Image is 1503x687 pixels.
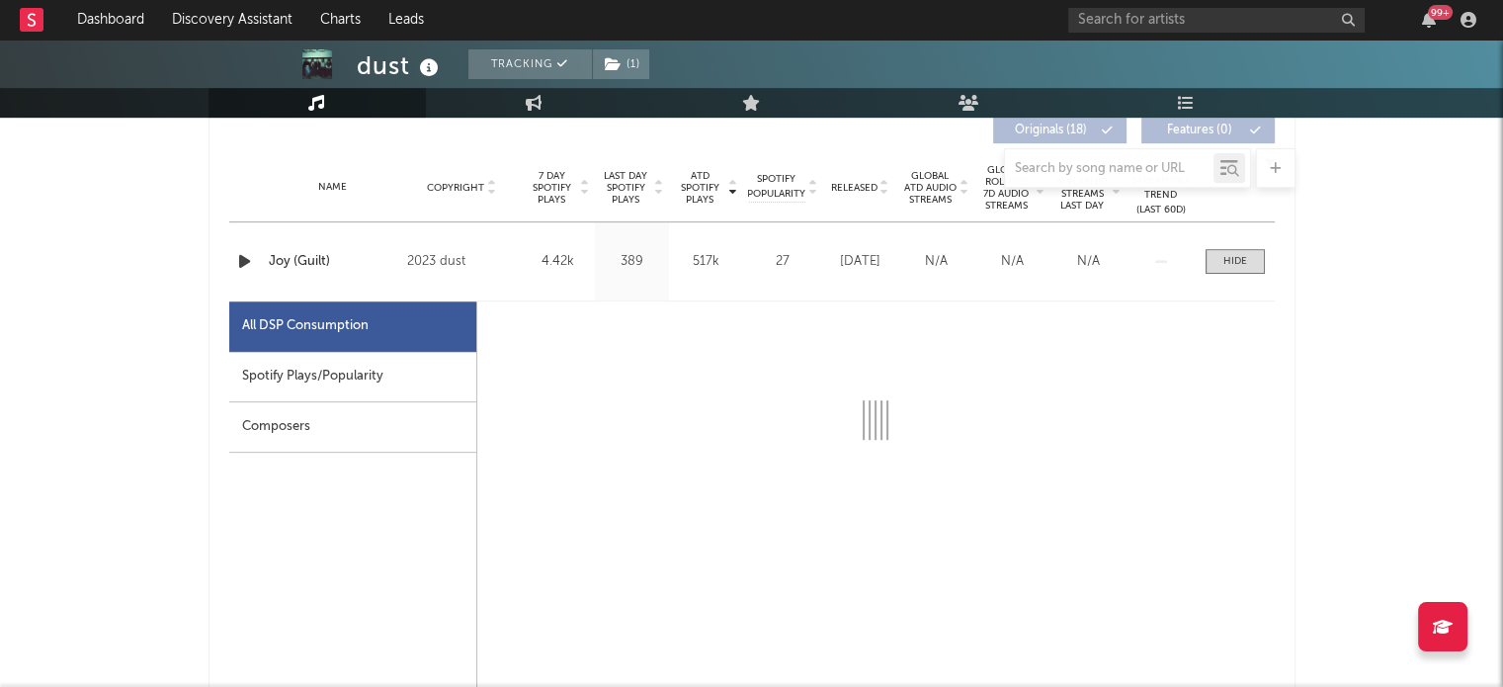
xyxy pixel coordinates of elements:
[1005,161,1213,177] input: Search by song name or URL
[1141,118,1275,143] button: Features(0)
[1055,252,1122,272] div: N/A
[269,252,398,272] a: Joy (Guilt)
[229,352,476,402] div: Spotify Plays/Popularity
[407,250,515,274] div: 2023 dust
[1422,12,1436,28] button: 99+
[1006,125,1097,136] span: Originals ( 18 )
[526,252,590,272] div: 4.42k
[468,49,592,79] button: Tracking
[1068,8,1365,33] input: Search for artists
[1131,158,1191,217] div: Global Streaming Trend (Last 60D)
[229,402,476,453] div: Composers
[903,252,969,272] div: N/A
[229,301,476,352] div: All DSP Consumption
[979,252,1045,272] div: N/A
[748,252,817,272] div: 27
[1428,5,1453,20] div: 99 +
[993,118,1127,143] button: Originals(18)
[674,252,738,272] div: 517k
[592,49,650,79] span: ( 1 )
[827,252,893,272] div: [DATE]
[600,252,664,272] div: 389
[357,49,444,82] div: dust
[593,49,649,79] button: (1)
[242,314,369,338] div: All DSP Consumption
[1154,125,1245,136] span: Features ( 0 )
